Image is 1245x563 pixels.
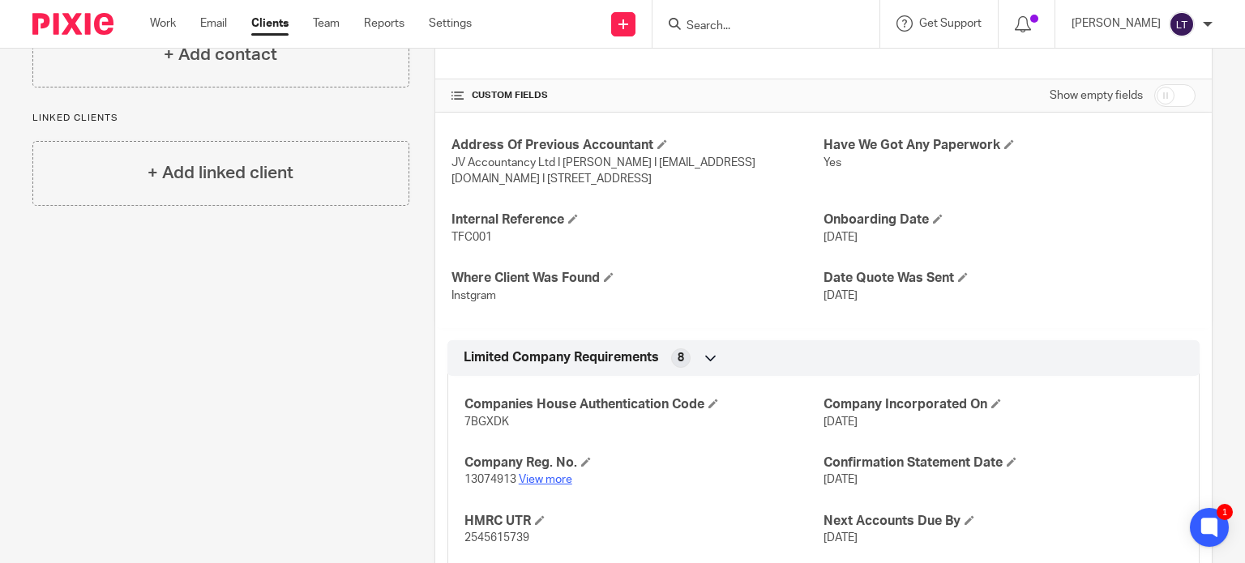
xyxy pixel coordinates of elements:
[519,474,572,485] a: View more
[1217,504,1233,520] div: 1
[1050,87,1143,104] label: Show empty fields
[464,532,529,544] span: 2545615739
[824,270,1196,287] h4: Date Quote Was Sent
[451,211,824,228] h4: Internal Reference
[824,211,1196,228] h4: Onboarding Date
[464,349,659,366] span: Limited Company Requirements
[251,15,289,32] a: Clients
[464,513,824,530] h4: HMRC UTR
[824,416,858,428] span: [DATE]
[464,396,824,413] h4: Companies House Authentication Code
[824,157,841,168] span: Yes
[32,13,113,35] img: Pixie
[200,15,227,32] a: Email
[824,232,858,243] span: [DATE]
[451,232,492,243] span: TFC001
[824,513,1183,530] h4: Next Accounts Due By
[148,160,293,186] h4: + Add linked client
[919,18,982,29] span: Get Support
[824,396,1183,413] h4: Company Incorporated On
[364,15,404,32] a: Reports
[464,474,516,485] span: 13074913
[824,137,1196,154] h4: Have We Got Any Paperwork
[451,290,496,301] span: Instgram
[685,19,831,34] input: Search
[451,137,824,154] h4: Address Of Previous Accountant
[1072,15,1161,32] p: [PERSON_NAME]
[32,112,409,125] p: Linked clients
[1169,11,1195,37] img: svg%3E
[451,270,824,287] h4: Where Client Was Found
[824,532,858,544] span: [DATE]
[824,454,1183,471] h4: Confirmation Statement Date
[824,474,858,485] span: [DATE]
[164,42,277,67] h4: + Add contact
[150,15,176,32] a: Work
[429,15,472,32] a: Settings
[464,416,509,428] span: 7BGXDK
[451,89,824,102] h4: CUSTOM FIELDS
[451,157,755,185] span: JV Accountancy Ltd I [PERSON_NAME] I [EMAIL_ADDRESS][DOMAIN_NAME] I [STREET_ADDRESS]
[313,15,340,32] a: Team
[678,350,684,366] span: 8
[824,290,858,301] span: [DATE]
[464,454,824,471] h4: Company Reg. No.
